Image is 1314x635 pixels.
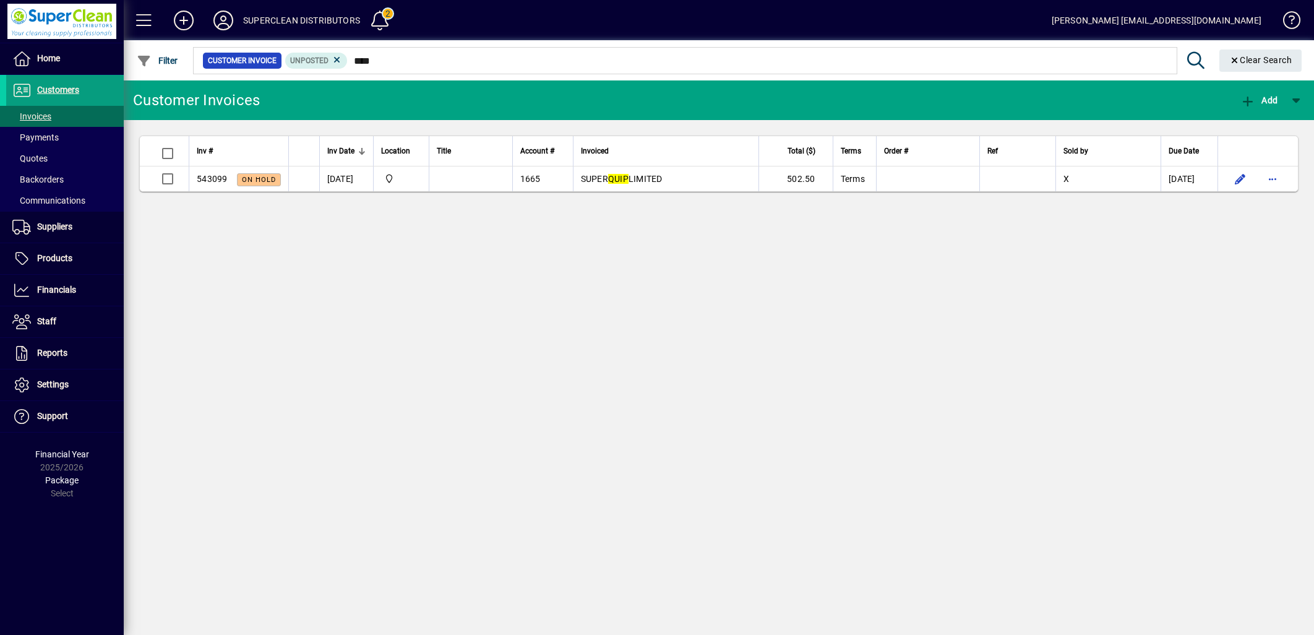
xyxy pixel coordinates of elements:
span: Financial Year [35,449,89,459]
span: Financials [37,285,76,295]
div: Title [437,144,505,158]
button: Filter [134,50,181,72]
span: Products [37,253,72,263]
span: Inv # [197,144,213,158]
div: Sold by [1063,144,1153,158]
a: Reports [6,338,124,369]
span: Filter [137,56,178,66]
span: On hold [242,176,276,184]
span: SUPER LIMITED [581,174,663,184]
td: [DATE] [319,166,373,191]
div: Location [381,144,421,158]
button: Clear [1219,50,1302,72]
em: QUIP [608,174,629,184]
a: Home [6,43,124,74]
div: Total ($) [766,144,827,158]
a: Suppliers [6,212,124,243]
a: Support [6,401,124,432]
span: Clear Search [1229,55,1292,65]
div: Ref [987,144,1048,158]
span: Inv Date [327,144,354,158]
div: [PERSON_NAME] [EMAIL_ADDRESS][DOMAIN_NAME] [1052,11,1261,30]
button: Edit [1230,169,1250,189]
div: SUPERCLEAN DISTRIBUTORS [243,11,360,30]
td: [DATE] [1161,166,1217,191]
span: Customer Invoice [208,54,277,67]
mat-chip: Customer Invoice Status: Unposted [285,53,348,69]
a: Backorders [6,169,124,190]
a: Knowledge Base [1274,2,1299,43]
span: Order # [884,144,908,158]
a: Communications [6,190,124,211]
td: 502.50 [758,166,833,191]
span: Communications [12,196,85,205]
span: Title [437,144,451,158]
span: Unposted [290,56,328,65]
a: Quotes [6,148,124,169]
a: Invoices [6,106,124,127]
span: Payments [12,132,59,142]
span: X [1063,174,1069,184]
div: Invoiced [581,144,751,158]
button: Profile [204,9,243,32]
span: Terms [841,174,865,184]
span: Staff [37,316,56,326]
span: Home [37,53,60,63]
div: Account # [520,144,565,158]
div: Customer Invoices [133,90,260,110]
a: Payments [6,127,124,148]
span: Support [37,411,68,421]
span: Add [1240,95,1277,105]
span: Sold by [1063,144,1088,158]
button: Add [1237,89,1281,111]
a: Products [6,243,124,274]
span: Package [45,475,79,485]
div: Inv # [197,144,281,158]
span: Settings [37,379,69,389]
span: 543099 [197,174,228,184]
span: Ref [987,144,998,158]
a: Staff [6,306,124,337]
span: Superclean Distributors [381,172,421,186]
span: 1665 [520,174,541,184]
span: Invoices [12,111,51,121]
span: Location [381,144,410,158]
span: Quotes [12,153,48,163]
span: Account # [520,144,554,158]
span: Customers [37,85,79,95]
span: Invoiced [581,144,609,158]
div: Order # [884,144,973,158]
div: Inv Date [327,144,366,158]
span: Total ($) [788,144,815,158]
span: Backorders [12,175,64,184]
span: Suppliers [37,222,72,231]
span: Terms [841,144,861,158]
button: More options [1263,169,1282,189]
span: Reports [37,348,67,358]
a: Settings [6,369,124,400]
button: Add [164,9,204,32]
div: Due Date [1169,144,1210,158]
a: Financials [6,275,124,306]
span: Due Date [1169,144,1199,158]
